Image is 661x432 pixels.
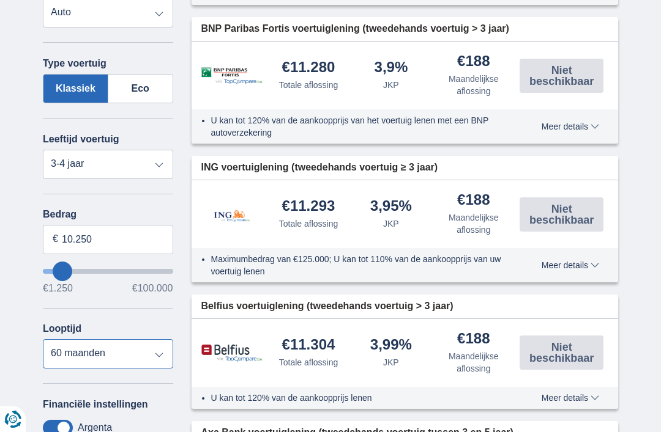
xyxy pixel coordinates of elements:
[437,211,510,236] div: Maandelijkse aflossing
[132,284,173,293] span: €100.000
[201,161,438,175] span: ING voertuiglening (tweedehands voertuig ≥ 3 jaar)
[532,260,608,270] button: Meer details
[282,60,335,76] div: €11.280
[523,65,600,87] span: Niet beschikbaar
[108,74,173,103] label: Eco
[437,350,510,375] div: Maandelijkse aflossing
[201,299,454,313] span: Belfius voertuiglening (tweedehands voertuig > 3 jaar)
[43,269,173,274] input: wantToBorrow
[542,394,599,402] span: Meer details
[383,79,399,91] div: JKP
[542,261,599,269] span: Meer details
[532,122,608,131] button: Meer details
[279,218,338,230] div: Totale aflossing
[201,194,263,235] img: product.pl.alt ING
[282,199,335,215] div: €11.293
[211,253,515,277] li: Maximumbedrag van €125.000; U kan tot 110% van de aankoopprijs van uw voertuig lenen
[43,74,108,103] label: Klassiek
[457,54,490,70] div: €188
[437,73,510,97] div: Maandelijkse aflossing
[383,218,399,230] div: JKP
[43,134,119,145] label: Leeftijd voertuig
[520,59,603,93] button: Niet beschikbaar
[282,337,335,354] div: €11.304
[370,337,412,354] div: 3,99%
[211,392,515,404] li: U kan tot 120% van de aankoopprijs lenen
[43,284,73,293] span: €1.250
[201,344,263,362] img: product.pl.alt Belfius
[43,209,173,220] label: Bedrag
[523,342,600,364] span: Niet beschikbaar
[457,192,490,209] div: €188
[520,197,603,232] button: Niet beschikbaar
[201,67,263,85] img: product.pl.alt BNP Paribas Fortis
[542,122,599,131] span: Meer details
[201,22,509,36] span: BNP Paribas Fortis voertuiglening (tweedehands voertuig > 3 jaar)
[43,399,148,410] label: Financiële instellingen
[370,199,412,215] div: 3,95%
[279,79,338,91] div: Totale aflossing
[53,232,58,246] span: €
[43,323,81,334] label: Looptijd
[211,114,515,139] li: U kan tot 120% van de aankoopprijs van het voertuig lenen met een BNP autoverzekering
[279,356,338,368] div: Totale aflossing
[383,356,399,368] div: JKP
[532,393,608,403] button: Meer details
[375,60,408,76] div: 3,9%
[457,331,490,348] div: €188
[520,335,603,370] button: Niet beschikbaar
[523,203,600,225] span: Niet beschikbaar
[43,58,106,69] label: Type voertuig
